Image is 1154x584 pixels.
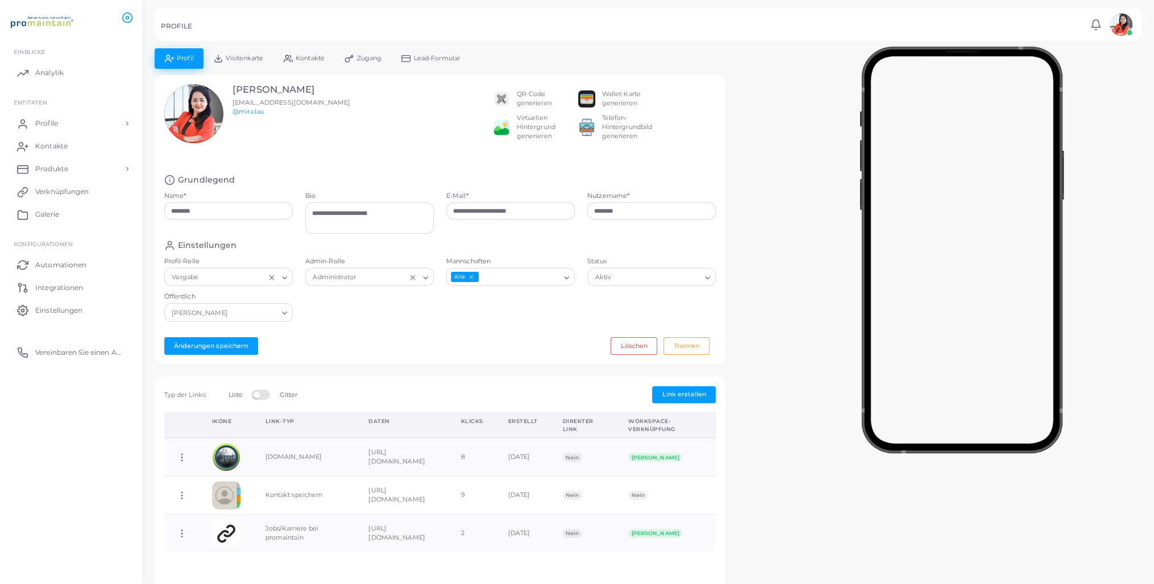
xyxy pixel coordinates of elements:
[305,268,434,286] div: Suche nach Option
[562,529,582,538] span: Nein
[611,337,657,354] button: Löschen
[253,438,356,476] td: [DOMAIN_NAME]
[628,491,647,500] span: Nein
[508,417,537,425] div: Erstellt
[9,158,134,180] a: Produkte
[495,438,550,476] td: [DATE]
[9,112,134,135] a: Profile
[201,271,265,284] input: Suche nach Option
[562,491,582,500] span: Nein
[414,55,460,61] span: Lead-Formular
[161,22,192,30] h5: PROFILE
[164,303,293,321] div: Suche nach Option
[212,481,240,510] img: contactcard.png
[448,477,495,515] td: 9
[587,268,716,286] div: Suche nach Option
[562,417,603,433] div: Direkter Link
[35,118,58,129] span: Profile
[628,417,703,433] div: Workspace-Verknüpfung
[296,55,325,61] span: Kontakte
[14,48,45,55] span: EINBLICKE
[578,90,595,107] img: apple-wallet.png
[253,515,356,552] td: Jobs/Karriere bei promaintain
[9,341,134,363] a: Vereinbaren Sie einen Anruf
[9,61,134,84] a: Analytik
[164,192,184,200] font: Name
[9,299,134,321] a: Einstellungen
[9,135,134,158] a: Kontakte
[177,55,194,61] span: Profil
[14,99,47,106] span: ENTITÄTEN
[1106,13,1135,36] a: Avatar
[446,192,466,200] font: E-Mail
[652,386,716,403] button: Link erstellen
[356,55,381,61] span: Zugang
[268,272,276,281] button: Auswahl löschen
[516,90,578,108] div: QR-Code generieren
[229,391,243,400] label: Liste
[601,114,663,141] div: Telefon-Hintergrundbild generieren
[628,453,682,462] span: [PERSON_NAME]
[562,453,582,462] span: Nein
[9,203,134,226] a: Galerie
[164,257,293,266] label: Profil-Rolle
[164,292,293,301] label: Öffentlich
[280,391,298,400] label: Gitter
[178,175,235,185] h4: Grundlegend
[628,529,682,538] span: [PERSON_NAME]
[595,272,612,283] font: Aktiv
[467,273,475,281] button: Alle abwählen
[10,11,73,32] img: Logo
[9,276,134,299] a: Integrationen
[172,308,227,319] font: [PERSON_NAME]
[493,119,510,136] img: e64e04433dee680bcc62d3a6779a8f701ecaf3be228fb80ea91b313d80e16e10.png
[226,55,263,61] span: Visitenkarte
[178,240,236,251] h4: Einstellungen
[233,84,350,96] h3: [PERSON_NAME]
[359,271,406,284] input: Suche nach Option
[14,241,73,247] span: Konfigurationen
[35,187,89,197] span: Verknüpfungen
[516,114,578,141] div: Virtuellen Hintergrund generieren
[368,417,435,425] div: Daten
[663,337,709,354] button: Trennen
[460,417,483,425] div: Klicks
[265,417,344,425] div: Link-Typ
[35,305,82,316] span: Einstellungen
[164,337,258,354] button: Änderungen speichern
[35,68,64,78] span: Analytik
[587,257,716,266] label: Status
[480,271,559,284] input: Suche nach Option
[305,257,434,266] label: Admin-Rolle
[601,90,663,108] div: Wallet-Karte generieren
[448,515,495,552] td: 2
[356,477,448,515] td: [URL][DOMAIN_NAME]
[409,272,417,281] button: Auswahl löschen
[35,209,59,219] span: Galerie
[495,477,550,515] td: [DATE]
[495,515,550,552] td: [DATE]
[35,347,125,358] span: Vereinbaren Sie einen Anruf
[164,268,293,286] div: Suche nach Option
[230,307,277,319] input: Suche nach Option
[493,90,510,107] img: qr2.png
[662,390,706,398] span: Link erstellen
[35,260,86,270] span: Automationen
[614,271,700,284] input: Suche nach Option
[212,519,240,548] img: customlink.png
[446,268,575,286] div: Suche nach Option
[9,180,134,203] a: Verknüpfungen
[164,413,200,438] th: Aktion
[313,272,355,283] font: Administrator
[587,192,627,200] font: Nutzername
[212,417,240,425] div: Ikone
[253,477,356,515] td: Kontakt speichern
[448,438,495,476] td: 8
[233,107,264,115] a: @mira.lau
[305,192,434,201] label: Bio
[9,253,134,276] a: Automationen
[454,272,465,282] font: Alle
[172,272,198,283] font: Vorgabe
[446,257,575,266] label: Mannschaften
